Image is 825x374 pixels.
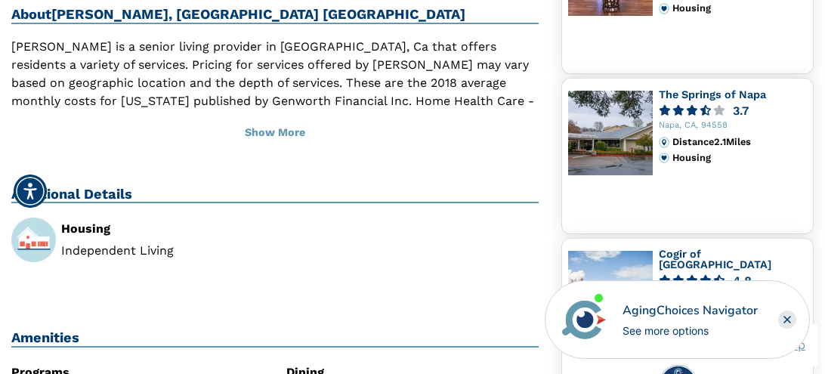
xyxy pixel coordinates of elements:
[659,137,669,147] img: distance.svg
[672,137,807,147] div: Distance 2.1 Miles
[61,223,264,235] div: Housing
[11,116,539,150] button: Show More
[659,153,669,163] img: primary.svg
[733,275,752,286] div: 4.8
[623,301,758,320] div: AgingChoices Navigator
[61,245,264,257] li: Independent Living
[778,311,796,329] div: Close
[733,105,749,116] div: 3.7
[623,323,758,338] div: See more options
[11,329,539,348] h2: Amenities
[659,3,669,14] img: primary.svg
[659,105,807,116] a: 3.7
[11,6,539,24] h2: About [PERSON_NAME], [GEOGRAPHIC_DATA] [GEOGRAPHIC_DATA]
[14,175,47,208] div: Accessibility Menu
[11,38,539,147] p: [PERSON_NAME] is a senior living provider in [GEOGRAPHIC_DATA], Ca that offers residents a variet...
[659,121,807,131] div: Napa, CA, 94558
[558,294,610,345] img: avatar
[672,153,807,163] div: Housing
[659,275,807,286] a: 4.8
[11,186,539,204] h2: Additional Details
[672,3,807,14] div: Housing
[659,88,766,100] a: The Springs of Napa
[659,248,771,270] a: Cogir of [GEOGRAPHIC_DATA]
